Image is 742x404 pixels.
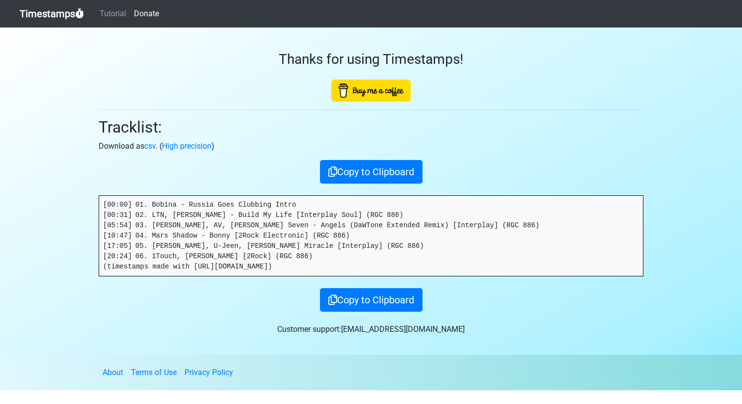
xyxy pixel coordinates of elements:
h3: Thanks for using Timestamps! [99,51,643,68]
button: Copy to Clipboard [320,160,423,184]
h2: Tracklist: [99,118,643,136]
button: Copy to Clipboard [320,288,423,312]
a: About [103,368,123,377]
pre: [00:00] 01. Bobina - Russia Goes Clubbing Intro [00:31] 02. LTN, [PERSON_NAME] - Build My Life [I... [99,196,643,276]
a: High precision [162,141,212,151]
p: Download as . ( ) [99,140,643,152]
a: Tutorial [96,4,130,24]
a: Timestamps [20,4,84,24]
a: Terms of Use [131,368,177,377]
img: Buy Me A Coffee [331,80,411,102]
a: Privacy Policy [185,368,233,377]
a: csv [144,141,156,151]
a: Donate [130,4,163,24]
